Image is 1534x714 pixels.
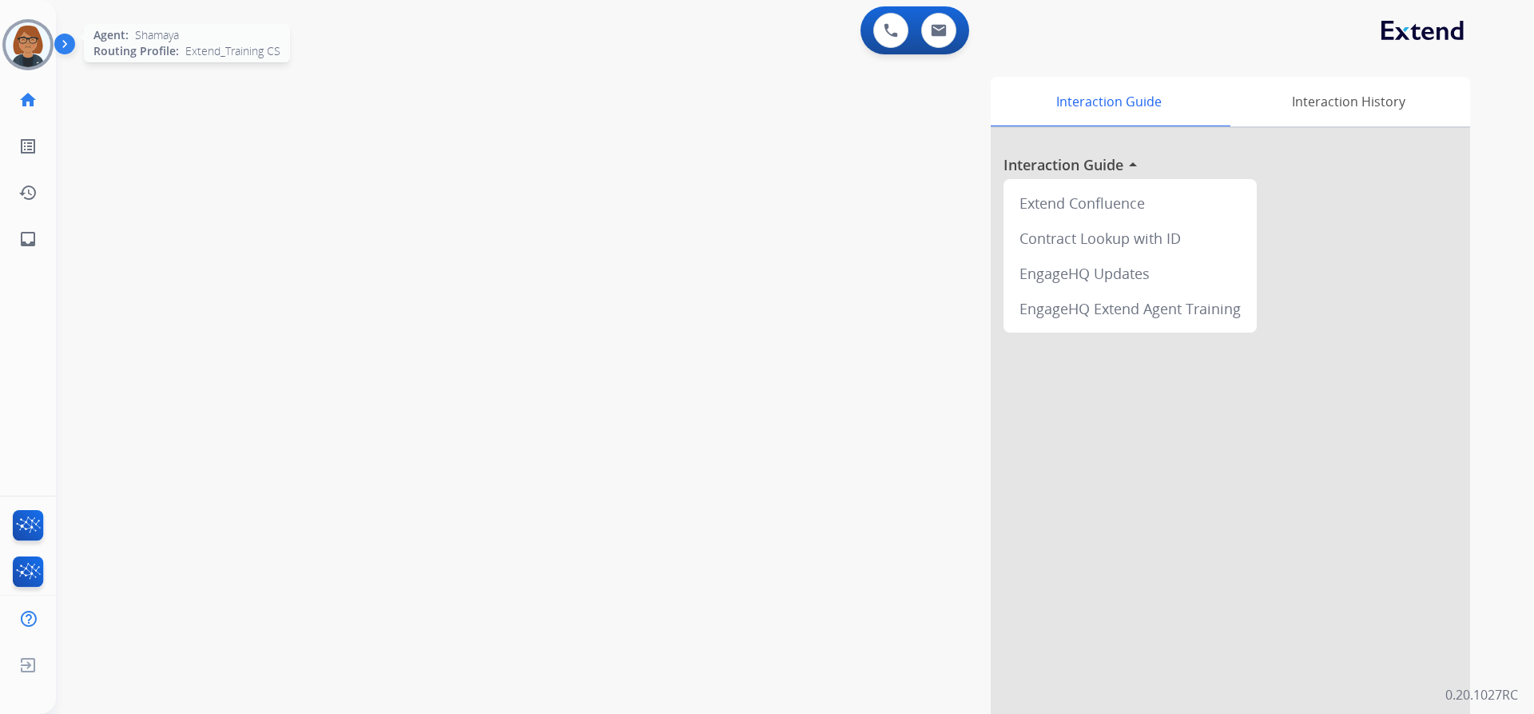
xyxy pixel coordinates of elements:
mat-icon: history [18,183,38,202]
img: avatar [6,22,50,67]
mat-icon: home [18,90,38,110]
div: EngageHQ Extend Agent Training [1010,291,1250,326]
p: 0.20.1027RC [1445,685,1518,704]
mat-icon: list_alt [18,137,38,156]
div: Contract Lookup with ID [1010,221,1250,256]
span: Extend_Training CS [185,43,280,59]
mat-icon: inbox [18,229,38,249]
span: Shamaya [135,27,179,43]
div: EngageHQ Updates [1010,256,1250,291]
span: Routing Profile: [93,43,179,59]
div: Extend Confluence [1010,185,1250,221]
div: Interaction History [1226,77,1470,126]
div: Interaction Guide [991,77,1226,126]
span: Agent: [93,27,129,43]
